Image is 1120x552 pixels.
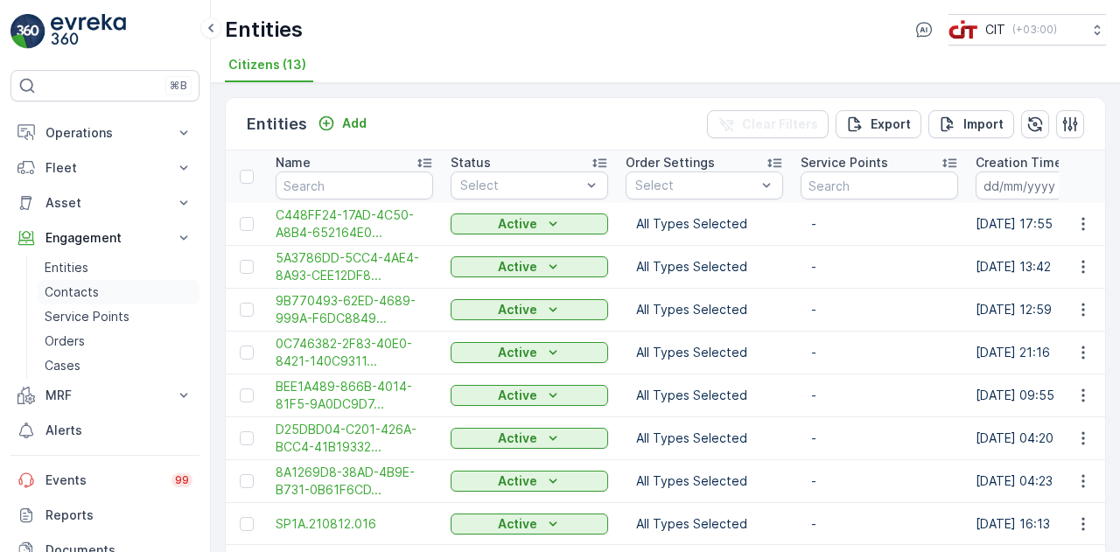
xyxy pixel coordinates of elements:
p: Service Points [45,308,129,325]
p: Orders [45,332,85,350]
a: SP1A.210812.016 [276,515,433,533]
div: Toggle Row Selected [240,517,254,531]
button: Add [311,113,374,134]
p: All Types Selected [636,344,773,361]
p: - [811,215,948,233]
p: - [811,472,948,490]
button: Active [451,213,608,234]
a: Events99 [10,463,199,498]
a: Entities [38,255,199,280]
a: 0C746382-2F83-40E0-8421-140C9311... [276,335,433,370]
button: Import [928,110,1014,138]
input: Search [801,171,958,199]
div: Toggle Row Selected [240,303,254,317]
button: Active [451,428,608,449]
a: C448FF24-17AD-4C50-A8B4-652164E0... [276,206,433,241]
p: Import [963,115,1004,133]
p: Events [45,472,161,489]
p: Service Points [801,154,888,171]
input: Search [276,171,433,199]
div: Toggle Row Selected [240,217,254,231]
a: 5A3786DD-5CC4-4AE4-8A93-CEE12DF8... [276,249,433,284]
p: Asset [45,194,164,212]
a: Contacts [38,280,199,304]
a: 9B770493-62ED-4689-999A-F6DC8849... [276,292,433,327]
button: Asset [10,185,199,220]
p: Active [498,344,537,361]
a: BEE1A489-866B-4014-81F5-9A0DC9D7... [276,378,433,413]
a: Cases [38,353,199,378]
p: Select [635,177,756,194]
a: D25DBD04-C201-426A-BCC4-41B19332... [276,421,433,456]
p: Active [498,387,537,404]
p: Active [498,301,537,318]
button: Active [451,299,608,320]
p: Active [498,430,537,447]
p: Active [498,258,537,276]
img: cit-logo_pOk6rL0.png [948,20,978,39]
button: Export [836,110,921,138]
button: Active [451,385,608,406]
p: - [811,515,948,533]
p: Status [451,154,491,171]
p: ( +03:00 ) [1012,23,1057,37]
button: CIT(+03:00) [948,14,1106,45]
p: Select [460,177,581,194]
p: Clear Filters [742,115,818,133]
button: MRF [10,378,199,413]
p: Entities [45,259,88,276]
p: All Types Selected [636,430,773,447]
p: All Types Selected [636,472,773,490]
p: Reports [45,507,192,524]
p: Entities [247,112,307,136]
p: Alerts [45,422,192,439]
p: All Types Selected [636,258,773,276]
p: CIT [985,21,1005,38]
p: Active [498,472,537,490]
p: - [811,344,948,361]
p: MRF [45,387,164,404]
p: Order Settings [626,154,715,171]
a: Orders [38,329,199,353]
p: Name [276,154,311,171]
img: logo [10,14,45,49]
p: Active [498,215,537,233]
p: Active [498,515,537,533]
button: Fleet [10,150,199,185]
button: Active [451,256,608,277]
button: Active [451,514,608,535]
div: Toggle Row Selected [240,346,254,360]
p: 99 [175,473,189,487]
p: ⌘B [170,79,187,93]
span: Citizens (13) [228,56,306,73]
button: Active [451,342,608,363]
p: - [811,387,948,404]
div: Toggle Row Selected [240,388,254,402]
p: Entities [225,16,303,44]
a: Alerts [10,413,199,448]
p: Add [342,115,367,132]
p: Export [871,115,911,133]
p: Cases [45,357,80,374]
a: Service Points [38,304,199,329]
p: Engagement [45,229,164,247]
p: - [811,258,948,276]
button: Active [451,471,608,492]
div: Toggle Row Selected [240,260,254,274]
p: All Types Selected [636,301,773,318]
a: 8A1269D8-38AD-4B9E-B731-0B61F6CD... [276,464,433,499]
p: All Types Selected [636,515,773,533]
button: Operations [10,115,199,150]
button: Clear Filters [707,110,829,138]
p: Creation Time [976,154,1062,171]
button: Engagement [10,220,199,255]
a: Reports [10,498,199,533]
